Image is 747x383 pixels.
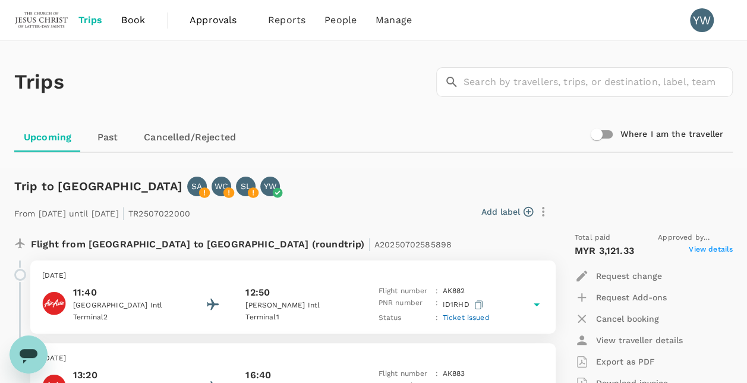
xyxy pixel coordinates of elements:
[190,13,249,27] span: Approvals
[575,329,683,351] button: View traveller details
[690,8,714,32] div: YW
[268,13,305,27] span: Reports
[378,285,430,297] p: Flight number
[122,205,125,221] span: |
[689,244,733,258] span: View details
[264,180,276,192] p: YW
[596,291,667,303] p: Request Add-ons
[596,334,683,346] p: View traveller details
[443,285,465,297] p: AK 882
[435,297,437,312] p: :
[575,265,662,287] button: Request change
[10,335,48,373] iframe: Button to launch messaging window
[443,297,486,312] p: ID1RHD
[31,232,452,253] p: Flight from [GEOGRAPHIC_DATA] to [GEOGRAPHIC_DATA] (roundtrip)
[81,123,134,152] a: Past
[324,13,357,27] span: People
[14,7,69,33] img: The Malaysian Church of Jesus Christ of Latter-day Saints
[658,232,733,244] span: Approved by
[73,312,180,324] p: Terminal 2
[134,123,245,152] a: Cancelled/Rejected
[245,285,270,300] p: 12:50
[245,368,271,382] p: 16:40
[575,287,667,308] button: Request Add-ons
[73,368,180,382] p: 13:20
[464,67,733,97] input: Search by travellers, trips, or destination, label, team
[620,128,723,141] h6: Where I am the traveller
[596,356,655,368] p: Export as PDF
[443,368,465,380] p: AK 883
[481,206,533,218] button: Add label
[374,240,452,249] span: A20250702585898
[575,351,655,372] button: Export as PDF
[14,201,190,222] p: From [DATE] until [DATE] TR2507022000
[245,312,352,324] p: Terminal 1
[42,291,66,315] img: AirAsia
[121,13,145,27] span: Book
[378,312,430,324] p: Status
[241,180,251,192] p: SL
[73,300,180,312] p: [GEOGRAPHIC_DATA] Intl
[378,368,430,380] p: Flight number
[367,236,371,252] span: |
[443,313,490,322] span: Ticket issued
[245,300,352,312] p: [PERSON_NAME] Intl
[14,177,182,196] h6: Trip to [GEOGRAPHIC_DATA]
[435,285,437,297] p: :
[575,232,611,244] span: Total paid
[596,313,659,325] p: Cancel booking
[42,270,544,282] p: [DATE]
[42,353,544,365] p: [DATE]
[435,368,437,380] p: :
[191,180,202,192] p: SA
[596,270,662,282] p: Request change
[575,308,659,329] button: Cancel booking
[14,123,81,152] a: Upcoming
[435,312,437,324] p: :
[378,297,430,312] p: PNR number
[575,244,634,258] p: MYR 3,121.33
[376,13,412,27] span: Manage
[14,41,64,123] h1: Trips
[78,13,103,27] span: Trips
[73,285,180,300] p: 11:40
[215,180,228,192] p: WC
